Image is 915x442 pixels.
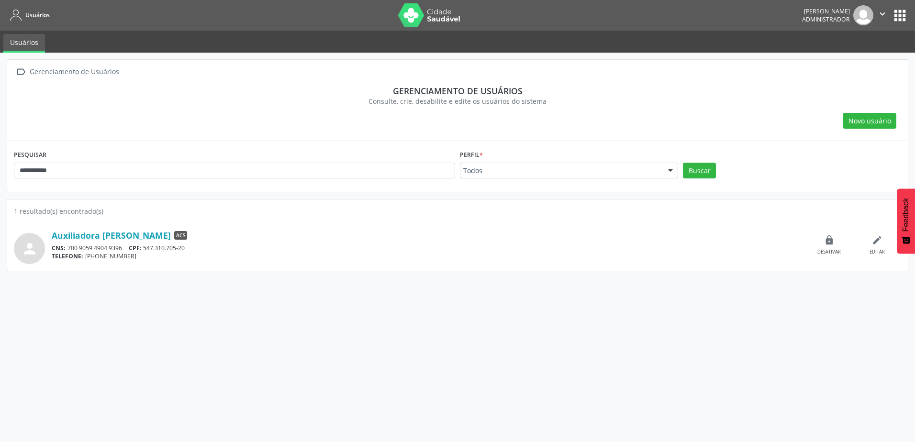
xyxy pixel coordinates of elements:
[872,235,882,245] i: edit
[7,7,50,23] a: Usuários
[892,7,908,24] button: apps
[460,148,483,163] label: Perfil
[3,34,45,53] a: Usuários
[14,65,28,79] i: 
[21,96,894,106] div: Consulte, crie, desabilite e edite os usuários do sistema
[877,9,888,19] i: 
[843,113,896,129] button: Novo usuário
[174,231,187,240] span: ACS
[21,86,894,96] div: Gerenciamento de usuários
[802,15,850,23] span: Administrador
[802,7,850,15] div: [PERSON_NAME]
[683,163,716,179] button: Buscar
[463,166,658,176] span: Todos
[14,65,121,79] a:  Gerenciamento de Usuários
[897,188,915,254] button: Feedback - Mostrar pesquisa
[848,116,891,126] span: Novo usuário
[52,244,805,252] div: 700 9059 4904 9396 547.310.705-20
[25,11,50,19] span: Usuários
[817,249,841,255] div: Desativar
[14,148,46,163] label: PESQUISAR
[129,244,142,252] span: CPF:
[824,235,835,245] i: lock
[52,230,171,241] a: Auxiliadora [PERSON_NAME]
[52,252,805,260] div: [PHONE_NUMBER]
[14,206,901,216] div: 1 resultado(s) encontrado(s)
[870,249,885,255] div: Editar
[853,5,873,25] img: img
[21,240,38,257] i: person
[52,252,83,260] span: TELEFONE:
[902,198,910,232] span: Feedback
[873,5,892,25] button: 
[28,65,121,79] div: Gerenciamento de Usuários
[52,244,66,252] span: CNS:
